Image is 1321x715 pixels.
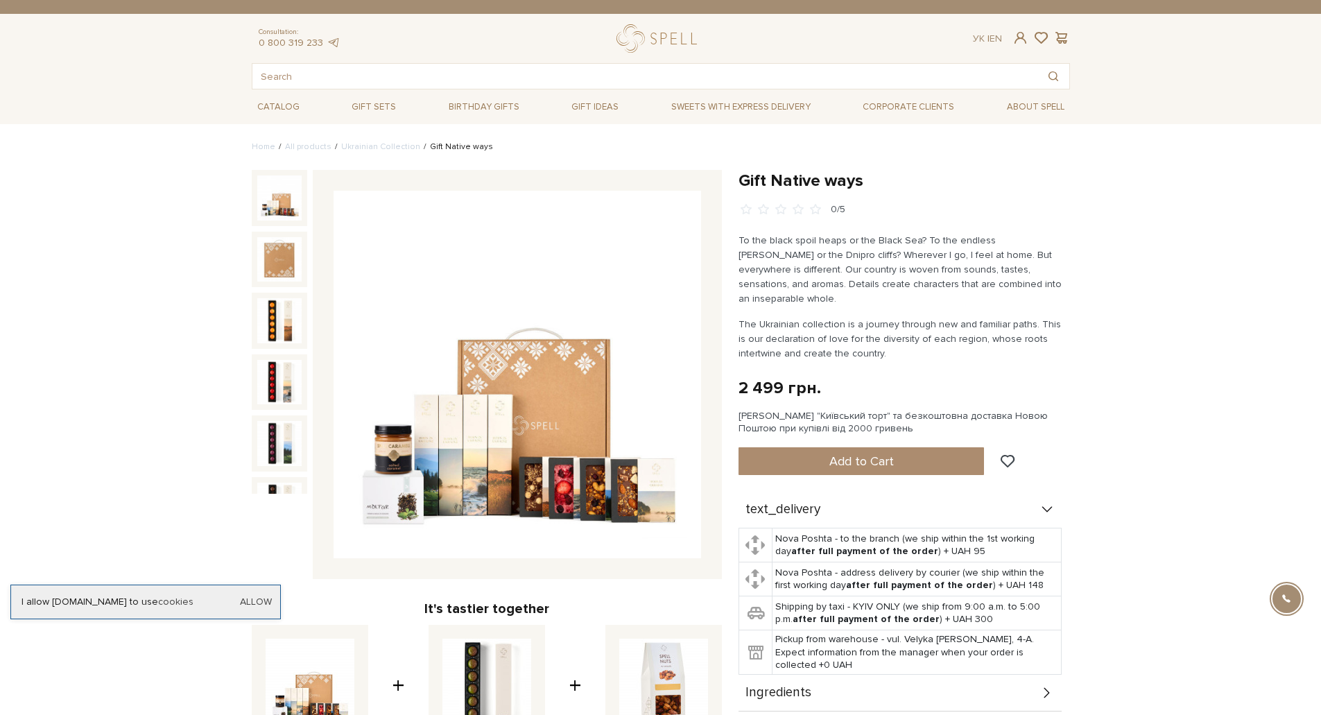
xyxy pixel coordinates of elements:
[739,170,1070,191] h1: Gift Native ways
[772,528,1062,562] td: Nova Poshta - to the branch (we ship within the 1st working day ) + UAH 95
[252,600,722,618] div: It's tastier together
[616,24,703,53] a: logo
[739,447,985,475] button: Add to Cart
[831,203,845,216] div: 0/5
[566,96,624,118] a: Gift ideas
[334,191,701,558] img: Gift Native ways
[739,377,821,399] div: 2 499 грн.
[745,687,811,699] span: Ingredients
[285,141,331,152] a: All products
[443,96,525,118] a: Birthday gifts
[772,630,1062,675] td: Pickup from warehouse - vul. Velyka [PERSON_NAME], 4-A. Expect information from the manager when ...
[973,33,1002,45] div: En
[739,410,1070,435] div: [PERSON_NAME] "Київський торт" та безкоштовна доставка Новою Поштою при купівлі від 2000 гривень
[252,64,1037,89] input: Search
[987,33,990,44] span: |
[257,175,302,220] img: Gift Native ways
[829,454,894,469] span: Add to Cart
[1001,96,1070,118] a: About Spell
[341,141,420,152] a: Ukrainian Collection
[252,141,275,152] a: Home
[793,613,940,625] b: after full payment of the order
[739,317,1064,361] p: The Ukrainian collection is a journey through new and familiar paths. This is our declaration of ...
[973,33,985,44] a: Ук
[259,37,323,49] a: 0 800 319 233
[257,421,302,465] img: Gift Native ways
[791,545,938,557] b: after full payment of the order
[666,95,816,119] a: Sweets with express delivery
[257,298,302,343] img: Gift Native ways
[240,596,272,608] a: Allow
[1037,64,1069,89] button: Search
[772,562,1062,596] td: Nova Poshta - address delivery by courier (we ship within the first working day ) + UAH 148
[346,96,402,118] a: Gift sets
[257,483,302,527] img: Gift Native ways
[252,96,305,118] a: Catalog
[739,233,1064,306] p: To the black spoil heaps or the Black Sea? To the endless [PERSON_NAME] or the Dnipro cliffs? Whe...
[420,141,493,153] li: Gift Native ways
[257,237,302,282] img: Gift Native ways
[857,96,960,118] a: Corporate clients
[11,596,280,608] div: I allow [DOMAIN_NAME] to use
[327,37,340,49] a: telegram
[772,596,1062,630] td: Shipping by taxi - KYIV ONLY (we ship from 9:00 a.m. to 5:00 p.m. ) + UAH 300
[846,579,993,591] b: after full payment of the order
[257,360,302,404] img: Gift Native ways
[745,503,820,516] span: text_delivery
[259,28,340,37] span: Consultation:
[158,596,193,608] a: cookies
